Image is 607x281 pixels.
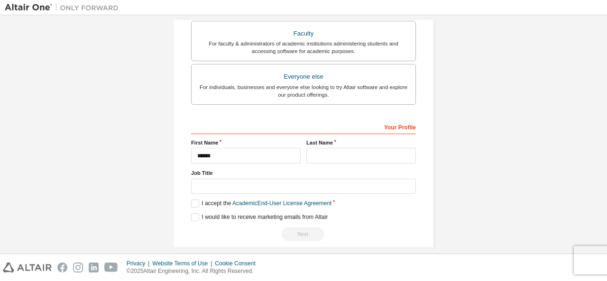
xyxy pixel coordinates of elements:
[191,169,416,177] label: Job Title
[104,263,118,272] img: youtube.svg
[191,119,416,134] div: Your Profile
[191,227,416,241] div: Read and acccept EULA to continue
[3,263,52,272] img: altair_logo.svg
[127,267,261,275] p: © 2025 Altair Engineering, Inc. All Rights Reserved.
[127,260,152,267] div: Privacy
[191,199,331,208] label: I accept the
[232,200,331,207] a: Academic End-User License Agreement
[306,139,416,146] label: Last Name
[197,83,410,99] div: For individuals, businesses and everyone else looking to try Altair software and explore our prod...
[73,263,83,272] img: instagram.svg
[5,3,123,12] img: Altair One
[191,213,328,221] label: I would like to receive marketing emails from Altair
[197,70,410,83] div: Everyone else
[191,139,301,146] label: First Name
[197,40,410,55] div: For faculty & administrators of academic institutions administering students and accessing softwa...
[215,260,261,267] div: Cookie Consent
[89,263,99,272] img: linkedin.svg
[197,27,410,40] div: Faculty
[152,260,215,267] div: Website Terms of Use
[57,263,67,272] img: facebook.svg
